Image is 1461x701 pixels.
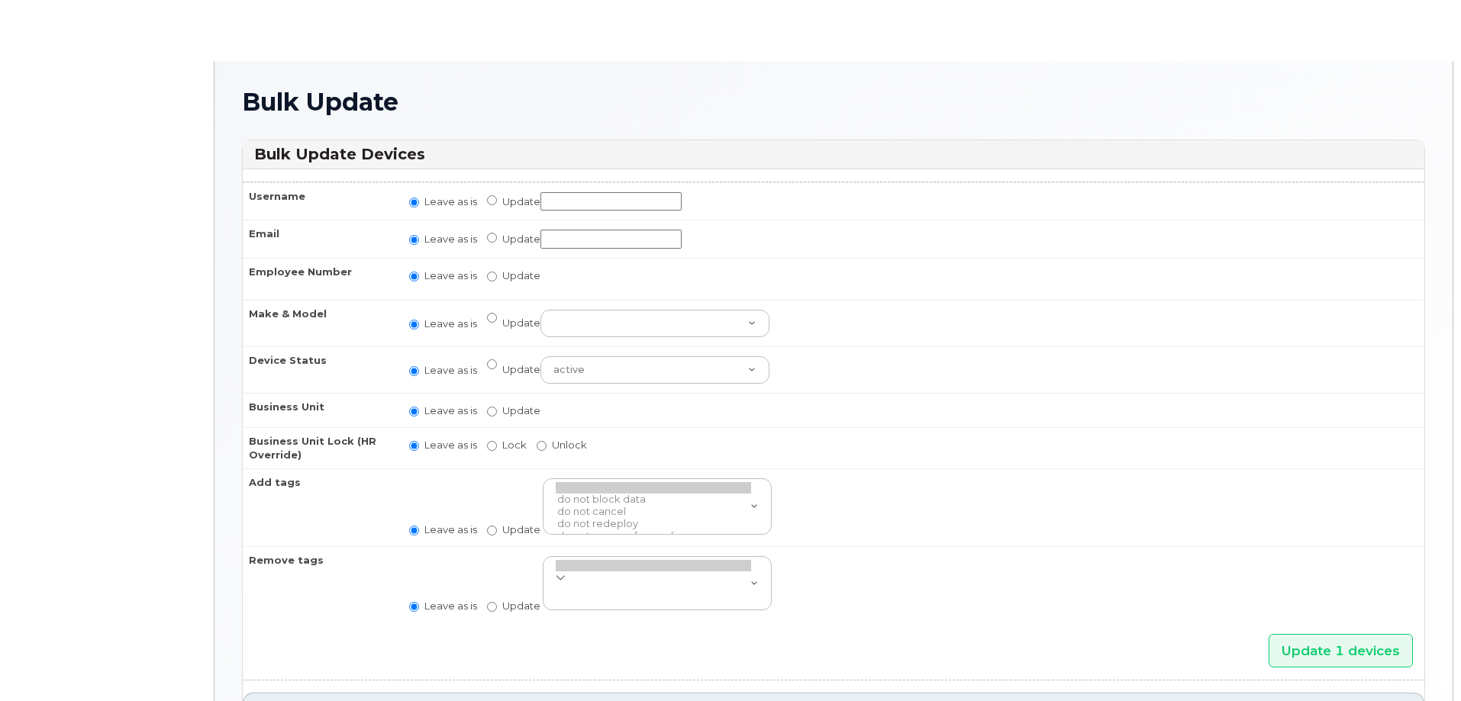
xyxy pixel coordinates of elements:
[409,599,477,613] label: Leave as is
[487,195,497,205] input: Update
[409,320,419,330] input: Leave as is
[487,310,769,337] label: Update
[487,356,769,384] label: Update
[243,300,395,346] th: Make & Model
[409,272,419,281] input: Leave as is
[540,230,682,249] input: Update
[409,441,419,451] input: Leave as is
[409,198,419,207] input: Leave as is
[254,144,1413,165] h3: Bulk Update Devices
[556,506,751,518] option: do not cancel
[409,523,477,537] label: Leave as is
[409,438,477,452] label: Leave as is
[540,192,682,211] input: Update
[487,599,540,613] label: Update
[487,407,497,416] input: Update
[556,530,751,542] option: do not remove forwarding
[409,404,477,418] label: Leave as is
[487,526,497,535] input: Update
[243,427,395,468] th: Business Unit Lock (HR Override)
[487,269,540,283] label: Update
[537,441,547,451] input: Unlock
[487,230,682,249] label: Update
[540,310,769,337] select: Update
[487,441,497,451] input: Lock
[409,407,419,416] input: Leave as is
[487,192,682,211] label: Update
[243,182,395,220] th: Username
[537,438,587,452] label: Unlock
[409,269,477,283] label: Leave as is
[243,546,395,622] th: Remove tags
[487,404,540,418] label: Update
[487,523,540,537] label: Update
[487,313,497,323] input: Update
[487,602,497,612] input: Update
[487,359,497,369] input: Update
[243,346,395,393] th: Device Status
[487,438,527,452] label: Lock
[409,317,477,331] label: Leave as is
[409,363,477,378] label: Leave as is
[243,258,395,300] th: Employee Number
[243,393,395,427] th: Business Unit
[540,356,769,384] select: Update
[409,526,419,535] input: Leave as is
[1269,634,1413,668] input: Update 1 devices
[487,233,497,243] input: Update
[242,88,1425,115] h1: Bulk Update
[409,366,419,376] input: Leave as is
[409,232,477,246] label: Leave as is
[409,602,419,612] input: Leave as is
[556,518,751,530] option: do not redeploy
[487,272,497,281] input: Update
[409,195,477,209] label: Leave as is
[243,468,395,546] th: Add tags
[409,235,419,245] input: Leave as is
[243,220,395,258] th: Email
[556,494,751,506] option: do not block data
